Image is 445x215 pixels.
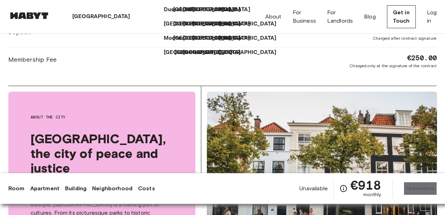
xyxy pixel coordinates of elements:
[183,20,248,28] a: [GEOGRAPHIC_DATA]
[183,20,241,28] p: [GEOGRAPHIC_DATA]
[164,48,229,57] a: [GEOGRAPHIC_DATA]
[183,6,248,14] a: [GEOGRAPHIC_DATA]
[164,48,222,57] p: [GEOGRAPHIC_DATA]
[65,184,87,193] a: Building
[8,184,25,193] a: Room
[8,12,50,19] img: Habyt
[219,34,277,43] p: [GEOGRAPHIC_DATA]
[219,6,237,14] p: Phuket
[363,191,381,198] span: monthly
[173,6,238,14] a: [GEOGRAPHIC_DATA]
[192,6,250,14] p: [GEOGRAPHIC_DATA]
[164,34,192,43] a: Modena
[31,131,173,175] span: [GEOGRAPHIC_DATA], the city of peace and justice
[173,20,238,28] a: [GEOGRAPHIC_DATA]
[265,13,282,21] a: About
[219,20,277,28] p: [GEOGRAPHIC_DATA]
[138,184,155,193] a: Costs
[219,20,284,28] a: [GEOGRAPHIC_DATA]
[192,20,250,28] p: [GEOGRAPHIC_DATA]
[349,63,437,69] span: Charged only at the signature of the contract
[92,184,132,193] a: Neighborhood
[427,8,437,25] a: Log in
[350,179,381,191] span: €918
[72,13,130,21] p: [GEOGRAPHIC_DATA]
[192,34,250,43] p: [GEOGRAPHIC_DATA]
[373,35,437,41] span: Charged after contract signature
[175,48,240,57] a: [GEOGRAPHIC_DATA]
[30,184,59,193] a: Apartment
[164,20,229,28] a: [GEOGRAPHIC_DATA]
[192,6,257,14] a: [GEOGRAPHIC_DATA]
[339,184,348,193] svg: Check cost overview for full price breakdown. Please note that discounts apply to new joiners onl...
[387,5,416,28] a: Get in Touch
[299,185,328,192] span: Unavailable
[173,6,231,14] p: [GEOGRAPHIC_DATA]
[219,34,284,43] a: [GEOGRAPHIC_DATA]
[219,6,244,14] a: Phuket
[8,55,57,64] span: Membership Fee
[164,20,222,28] p: [GEOGRAPHIC_DATA]
[364,13,376,21] a: Blog
[175,48,233,57] p: [GEOGRAPHIC_DATA]
[183,34,248,43] a: [GEOGRAPHIC_DATA]
[407,53,437,63] span: €250.00
[327,8,353,25] a: For Landlords
[164,6,200,14] a: Dusseldorf
[219,48,284,57] a: [GEOGRAPHIC_DATA]
[164,6,193,14] p: Dusseldorf
[173,34,238,43] a: [GEOGRAPHIC_DATA]
[183,34,241,43] p: [GEOGRAPHIC_DATA]
[219,48,277,57] p: [GEOGRAPHIC_DATA]
[192,20,257,28] a: [GEOGRAPHIC_DATA]
[173,20,231,28] p: [GEOGRAPHIC_DATA]
[293,8,316,25] a: For Business
[164,34,185,43] p: Modena
[183,6,241,14] p: [GEOGRAPHIC_DATA]
[192,34,257,43] a: [GEOGRAPHIC_DATA]
[173,34,231,43] p: [GEOGRAPHIC_DATA]
[31,114,173,120] span: About the city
